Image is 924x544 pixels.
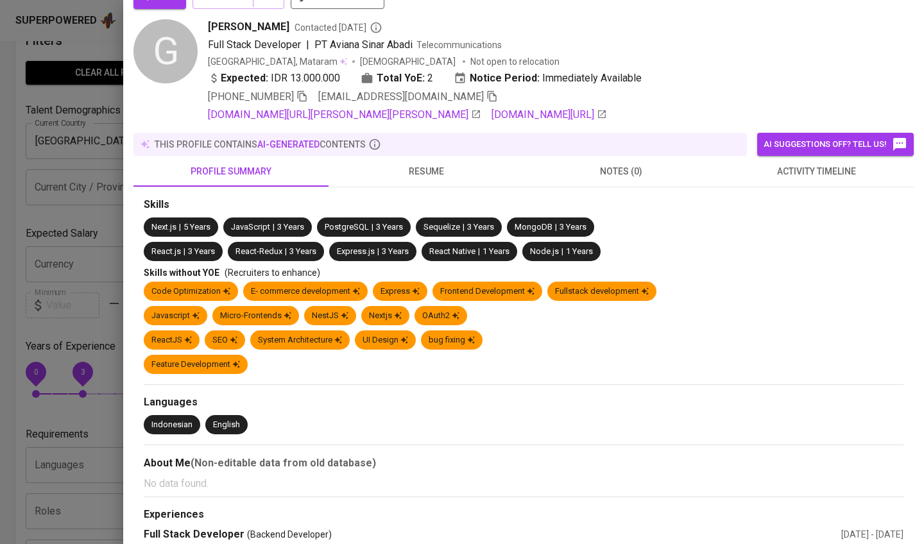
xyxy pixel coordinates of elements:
span: [EMAIL_ADDRESS][DOMAIN_NAME] [318,90,484,103]
span: | [478,246,480,258]
span: AI suggestions off? Tell us! [764,137,907,152]
div: Frontend Development [440,285,535,298]
span: AI-generated [257,139,320,149]
span: 3 Years [376,222,403,232]
span: 3 Years [382,246,409,256]
div: Micro-Frontends [220,310,291,322]
span: | [273,221,275,234]
span: React.js [151,246,181,256]
span: | [306,37,309,53]
span: | [555,221,557,234]
div: SEO [212,334,237,346]
span: Full Stack Developer [208,38,301,51]
div: E- commerce development [251,285,360,298]
span: resume [336,164,516,180]
span: 2 [427,71,433,86]
span: | [463,221,465,234]
span: [PHONE_NUMBER] [208,90,294,103]
span: Sequelize [424,222,460,232]
span: | [285,246,287,258]
div: UI Design [363,334,408,346]
div: IDR 13.000.000 [208,71,340,86]
div: [GEOGRAPHIC_DATA], Mataram [208,55,347,68]
span: | [179,221,181,234]
div: Feature Development [151,359,240,371]
div: Code Optimization [151,285,230,298]
span: PT Aviana Sinar Abadi [314,38,413,51]
p: No data found. [144,476,903,491]
span: profile summary [141,164,321,180]
div: Full Stack Developer [144,527,841,542]
b: Total YoE: [377,71,425,86]
span: JavaScript [231,222,270,232]
p: this profile contains contents [155,138,366,151]
b: Expected: [221,71,268,86]
span: Telecommunications [416,40,502,50]
span: Skills without YOE [144,268,219,278]
div: bug fixing [429,334,475,346]
span: 1 Years [566,246,593,256]
span: MongoDB [515,222,552,232]
span: (Recruiters to enhance) [225,268,320,278]
span: 3 Years [277,222,304,232]
div: Skills [144,198,903,212]
span: Next.js [151,222,176,232]
b: (Non-editable data from old database) [191,457,376,469]
div: NestJS [312,310,348,322]
span: notes (0) [531,164,711,180]
span: Node.js [530,246,559,256]
a: [DOMAIN_NAME][URL] [492,107,607,123]
span: 1 Years [483,246,509,256]
span: | [561,246,563,258]
div: ReactJS [151,334,192,346]
button: AI suggestions off? Tell us! [757,133,914,156]
span: PostgreSQL [325,222,369,232]
span: React-Redux [235,246,282,256]
span: React Native [429,246,475,256]
div: [DATE] - [DATE] [841,528,903,541]
span: (Backend Developer) [247,528,332,541]
b: Notice Period: [470,71,540,86]
span: 3 Years [560,222,586,232]
a: [DOMAIN_NAME][URL][PERSON_NAME][PERSON_NAME] [208,107,481,123]
span: [PERSON_NAME] [208,19,289,35]
span: 3 Years [467,222,494,232]
div: System Architecture [258,334,342,346]
div: Nextjs [369,310,402,322]
span: Express.js [337,246,375,256]
div: Express [381,285,420,298]
span: | [184,246,185,258]
span: | [372,221,373,234]
div: Immediately Available [454,71,642,86]
span: | [377,246,379,258]
svg: By Batam recruiter [370,21,382,34]
span: activity timeline [726,164,906,180]
span: 3 Years [289,246,316,256]
div: Javascript [151,310,200,322]
div: About Me [144,455,903,471]
div: Languages [144,395,903,410]
div: Experiences [144,507,903,522]
span: 5 Years [184,222,210,232]
span: Contacted [DATE] [295,21,382,34]
p: Not open to relocation [470,55,560,68]
div: G [133,19,198,83]
div: English [213,419,240,431]
div: Indonesian [151,419,193,431]
span: 3 Years [188,246,215,256]
div: Fullstack development [555,285,649,298]
div: OAuth2 [422,310,459,322]
span: [DEMOGRAPHIC_DATA] [360,55,458,68]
